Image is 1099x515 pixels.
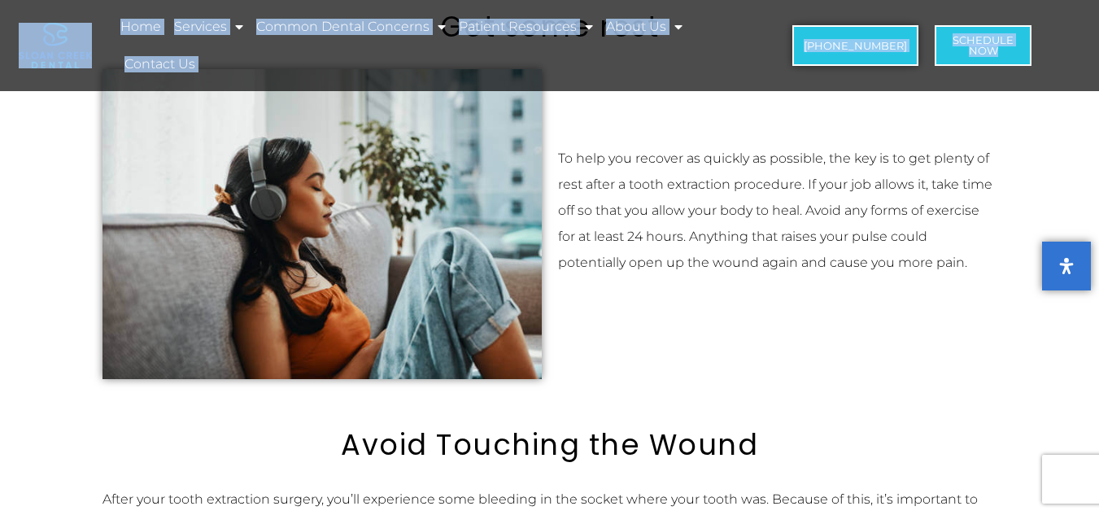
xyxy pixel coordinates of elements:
a: ScheduleNow [935,25,1031,66]
img: logo [19,23,92,68]
a: Patient Resources [456,8,595,46]
a: Common Dental Concerns [254,8,448,46]
p: To help you recover as quickly as possible, the key is to get plenty of rest after a tooth extrac... [558,146,997,276]
a: Contact Us [122,46,198,83]
a: Services [172,8,246,46]
span: Schedule Now [953,35,1014,56]
img: Resting [102,69,542,379]
span: [PHONE_NUMBER] [804,41,907,51]
a: [PHONE_NUMBER] [792,25,918,66]
a: Home [118,8,164,46]
h2: Avoid Touching the Wound [94,428,1005,462]
a: About Us [604,8,685,46]
button: Open Accessibility Panel [1042,242,1091,290]
nav: Menu [118,8,754,83]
